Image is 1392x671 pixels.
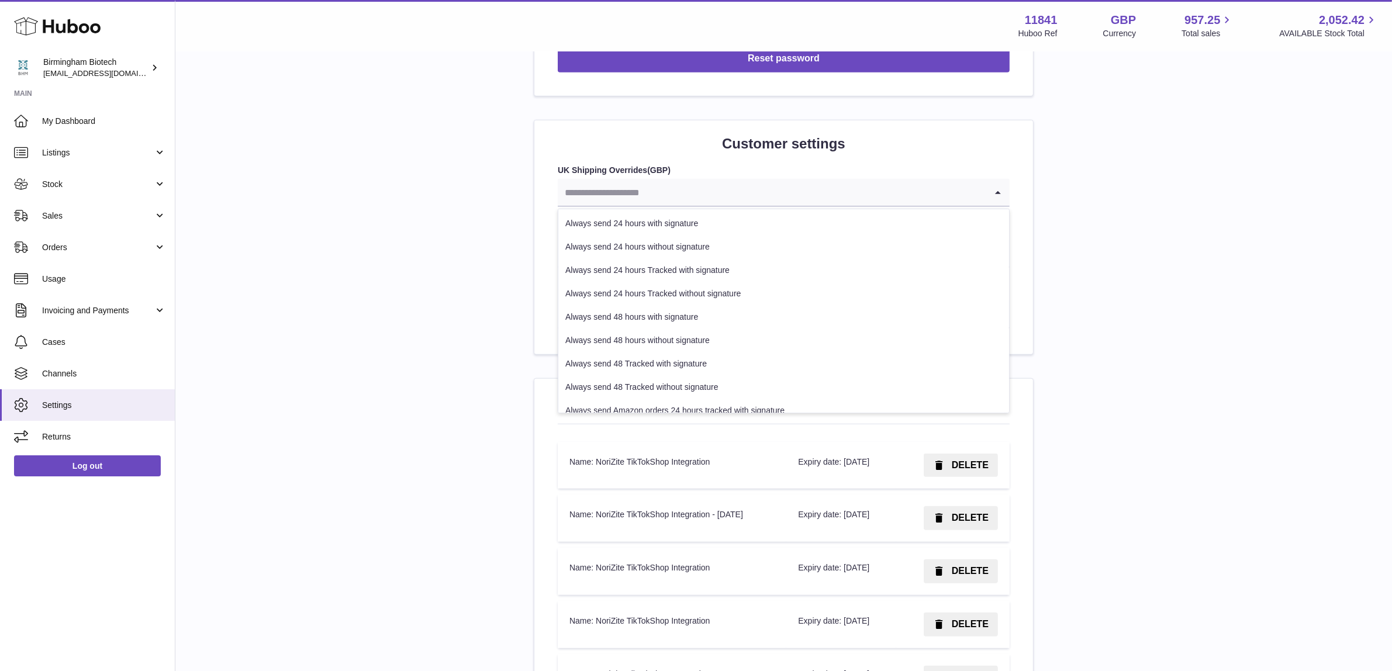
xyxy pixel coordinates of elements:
[924,613,998,637] button: DELETE
[42,179,154,190] span: Stock
[558,240,1010,268] div: Search for option
[650,165,668,175] strong: GBP
[42,274,166,285] span: Usage
[42,147,154,158] span: Listings
[14,455,161,476] a: Log out
[42,116,166,127] span: My Dashboard
[924,454,998,478] button: DELETE
[952,566,989,576] span: DELETE
[558,300,1010,328] div: Search for option
[952,619,989,629] span: DELETE
[1018,28,1058,39] div: Huboo Ref
[1279,12,1378,39] a: 2,052.42 AVAILABLE Stock Total
[1184,12,1220,28] span: 957.25
[558,179,986,206] input: Search for option
[685,226,708,236] span: ( )
[924,506,998,530] button: DELETE
[786,442,896,489] td: Expiry date: [DATE]
[42,242,154,253] span: Orders
[558,548,786,595] td: Name: NoriZite TikTokShop Integration
[1279,28,1378,39] span: AVAILABLE Stock Total
[558,179,1010,207] div: Search for option
[558,165,1010,176] label: UK Shipping Overrides
[558,45,1010,72] button: Reset password
[42,368,166,379] span: Channels
[558,442,786,489] td: Name: NoriZite TikTokShop Integration
[1319,12,1365,28] span: 2,052.42
[1111,12,1136,28] strong: GBP
[43,68,172,78] span: [EMAIL_ADDRESS][DOMAIN_NAME]
[558,54,1010,63] a: Reset password
[1182,12,1234,39] a: 957.25 Total sales
[924,559,998,583] button: DELETE
[786,548,896,595] td: Expiry date: [DATE]
[558,300,681,327] span: Yes, email after each order sold
[1025,12,1058,28] strong: 11841
[558,494,786,542] td: Name: NoriZite TikTokShop Integration - [DATE]
[558,393,1010,411] h2: API keys
[952,513,989,523] span: DELETE
[1103,28,1137,39] div: Currency
[558,226,1010,237] label: International Shipping Overrides
[681,300,986,327] input: Search for option
[42,337,166,348] span: Cases
[558,240,986,267] input: Search for option
[688,226,705,236] strong: GBP
[1182,28,1234,39] span: Total sales
[786,601,896,648] td: Expiry date: [DATE]
[558,286,1010,298] label: Email Notifications
[647,165,671,175] span: ( )
[42,431,166,442] span: Returns
[952,460,989,470] span: DELETE
[42,400,166,411] span: Settings
[786,494,896,542] td: Expiry date: [DATE]
[42,210,154,222] span: Sales
[14,59,32,77] img: internalAdmin-11841@internal.huboo.com
[43,57,148,79] div: Birmingham Biotech
[42,305,154,316] span: Invoicing and Payments
[558,134,1010,153] h2: Customer settings
[558,601,786,648] td: Name: NoriZite TikTokShop Integration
